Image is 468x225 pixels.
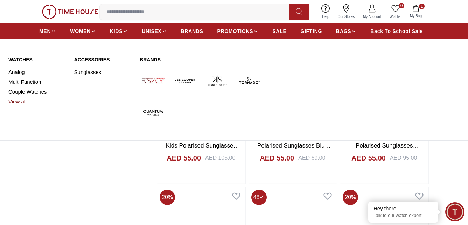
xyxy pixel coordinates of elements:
a: 0Wishlist [385,3,406,21]
a: Back To School Sale [370,25,423,37]
img: Lee Cooper [172,67,198,94]
span: 20 % [343,190,358,205]
span: KIDS [110,28,123,35]
a: Accessories [74,56,132,63]
a: [PERSON_NAME] Kids Polarised Sunglasses Blue Mirror Lens - LCK104C01 [257,134,331,158]
a: Help [318,3,334,21]
span: My Bag [407,13,425,19]
a: Analog [8,67,66,77]
span: 1 [419,4,425,9]
div: AED 95.00 [390,154,417,162]
span: Help [319,14,332,19]
img: Ecstacy [140,67,166,94]
span: 0 [399,3,404,8]
p: Talk to our watch expert! [373,213,433,219]
a: MEN [39,25,56,37]
a: Brands [140,56,263,63]
span: WOMEN [70,28,91,35]
div: Chat Widget [445,202,464,221]
div: AED 105.00 [205,154,235,162]
span: BRANDS [181,28,203,35]
div: Hey there! [373,205,433,212]
h4: AED 55.00 [351,153,386,163]
img: Kenneth Scott [204,67,231,94]
span: MEN [39,28,51,35]
span: BAGS [336,28,351,35]
span: Back To School Sale [370,28,423,35]
a: PROMOTIONS [217,25,259,37]
a: Couple Watches [8,87,66,97]
span: PROMOTIONS [217,28,253,35]
img: Tornado [236,67,263,94]
a: [PERSON_NAME] Kids Polarised Sunglasses Brown Lens - LCK104C02 [350,134,419,158]
a: Watches [8,56,66,63]
img: Quantum [140,100,166,126]
a: KIDS [110,25,128,37]
h4: AED 55.00 [260,153,294,163]
button: 1My Bag [406,4,426,20]
img: ... [42,5,98,19]
a: View all [8,97,66,107]
span: UNISEX [142,28,161,35]
span: 48 % [251,190,267,205]
a: WOMEN [70,25,96,37]
span: 20 % [160,190,175,205]
span: SALE [272,28,286,35]
a: Our Stores [334,3,359,21]
span: Our Stores [335,14,357,19]
div: AED 69.00 [298,154,325,162]
a: BAGS [336,25,356,37]
a: SALE [272,25,286,37]
a: Sunglasses [74,67,132,77]
a: GIFTING [300,25,322,37]
span: Wishlist [387,14,404,19]
a: Multi Function [8,77,66,87]
a: UNISEX [142,25,167,37]
span: My Account [360,14,384,19]
span: GIFTING [300,28,322,35]
h4: AED 55.00 [167,153,201,163]
a: BRANDS [181,25,203,37]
